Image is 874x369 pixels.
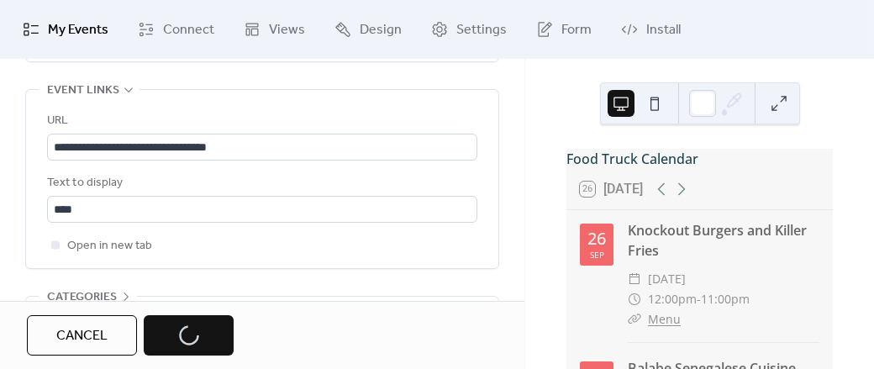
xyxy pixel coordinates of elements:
div: ​ [628,269,641,289]
span: 12:00pm [648,289,697,309]
div: URL [47,111,474,131]
div: Sep [590,250,604,259]
a: Install [608,7,693,52]
a: Menu [648,311,681,327]
a: Form [524,7,604,52]
a: Knockout Burgers and Killer Fries [628,221,807,260]
span: Design [360,20,402,40]
a: My Events [10,7,121,52]
span: My Events [48,20,108,40]
div: Food Truck Calendar [566,149,833,169]
span: - [697,289,701,309]
span: Install [646,20,681,40]
span: Form [561,20,592,40]
span: Connect [163,20,214,40]
button: Cancel [27,315,137,356]
a: Connect [125,7,227,52]
div: Text to display [47,173,474,193]
a: Design [322,7,414,52]
a: Settings [419,7,519,52]
span: [DATE] [648,269,686,289]
span: Open in new tab [67,236,152,256]
span: Event links [47,81,119,101]
span: 11:00pm [701,289,750,309]
div: ​ [628,289,641,309]
span: Cancel [56,326,108,346]
div: ••• [26,297,498,332]
span: Settings [456,20,507,40]
span: Views [269,20,305,40]
div: 26 [587,230,606,247]
div: ​ [628,309,641,329]
span: Categories [47,287,117,308]
a: Views [231,7,318,52]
